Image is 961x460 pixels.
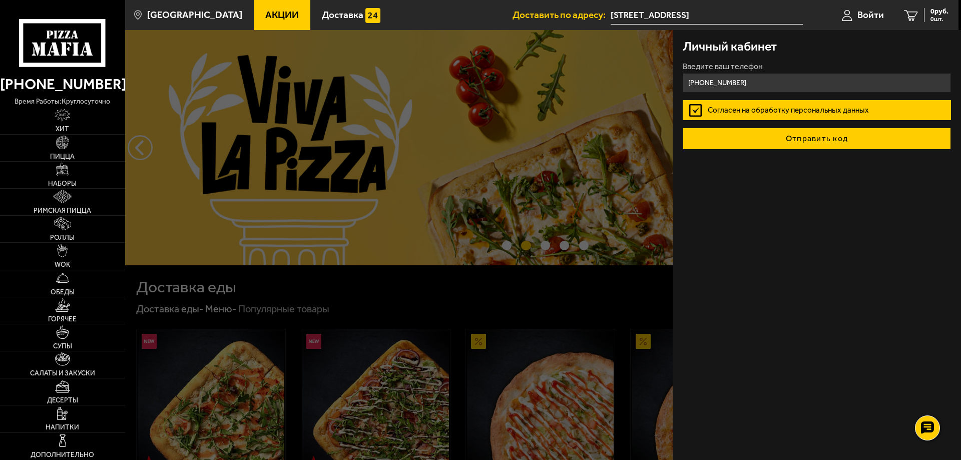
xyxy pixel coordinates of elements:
button: Отправить код [683,128,951,150]
span: Роллы [50,234,75,241]
span: Россия, Санкт-Петербург, улица Харченко, 18 [611,6,803,25]
span: 0 руб. [930,8,948,15]
span: Пицца [50,153,75,160]
input: Ваш адрес доставки [611,6,803,25]
span: Римская пицца [34,207,91,214]
img: 15daf4d41897b9f0e9f617042186c801.svg [365,8,380,23]
span: Дополнительно [31,451,94,458]
span: Супы [53,343,72,350]
span: Войти [857,10,884,20]
span: [GEOGRAPHIC_DATA] [147,10,242,20]
span: Десерты [47,397,78,404]
span: Горячее [48,316,77,323]
span: Напитки [46,424,79,431]
span: Салаты и закуски [30,370,95,377]
h3: Личный кабинет [683,40,777,53]
span: Доставить по адресу: [513,10,611,20]
span: 0 шт. [930,16,948,22]
span: Обеды [51,289,75,296]
span: Доставка [322,10,363,20]
label: Согласен на обработку персональных данных [683,100,951,120]
span: WOK [55,261,70,268]
span: Наборы [48,180,77,187]
span: Акции [265,10,299,20]
span: Хит [56,126,69,133]
label: Введите ваш телефон [683,63,951,71]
